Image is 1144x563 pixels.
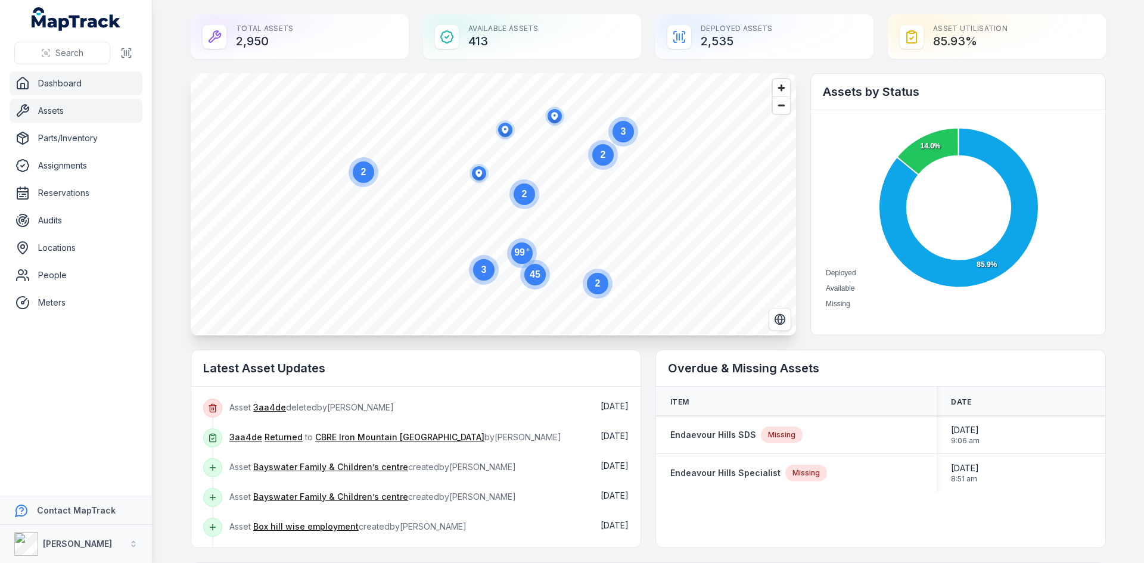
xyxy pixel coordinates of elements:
a: Reservations [10,181,142,205]
a: Bayswater Family & Children’s centre [253,461,408,473]
text: 2 [601,150,606,160]
text: 3 [621,126,626,136]
span: Asset created by [PERSON_NAME] [229,462,516,472]
button: Zoom in [773,79,790,97]
canvas: Map [191,73,796,335]
span: Search [55,47,83,59]
text: 45 [530,269,540,279]
text: 2 [361,167,366,177]
a: Bayswater Family & Children’s centre [253,491,408,503]
div: Missing [785,465,827,481]
button: Zoom out [773,97,790,114]
time: 10/14/2025, 11:09:01 AM [601,520,629,530]
a: Parts/Inventory [10,126,142,150]
a: Audits [10,209,142,232]
button: Search [14,42,110,64]
span: Item [670,397,689,407]
h2: Latest Asset Updates [203,360,629,377]
strong: Contact MapTrack [37,505,116,515]
h2: Overdue & Missing Assets [668,360,1093,377]
span: to by [PERSON_NAME] [229,432,561,442]
span: 9:06 am [951,436,980,446]
span: [DATE] [601,490,629,500]
a: 3aa4de [229,431,262,443]
span: [DATE] [601,431,629,441]
span: Asset created by [PERSON_NAME] [229,492,516,502]
a: Meters [10,291,142,315]
a: Box hill wise employment [253,521,359,533]
span: [DATE] [951,462,979,474]
span: 8:51 am [951,474,979,484]
time: 8/1/2025, 8:51:18 AM [951,462,979,484]
a: 3aa4de [253,402,286,413]
time: 8/1/2025, 9:06:46 AM [951,424,980,446]
tspan: + [526,247,530,253]
a: MapTrack [32,7,121,31]
span: Missing [826,300,850,308]
time: 10/15/2025, 12:27:05 PM [601,431,629,441]
text: 3 [481,265,487,275]
a: People [10,263,142,287]
a: CBRE Iron Mountain [GEOGRAPHIC_DATA] [315,431,484,443]
a: Locations [10,236,142,260]
span: Available [826,284,854,293]
a: Assignments [10,154,142,178]
time: 10/15/2025, 10:52:26 AM [601,461,629,471]
span: [DATE] [951,424,980,436]
a: Assets [10,99,142,123]
time: 10/15/2025, 10:52:26 AM [601,490,629,500]
span: [DATE] [601,520,629,530]
div: Missing [761,427,803,443]
text: 99 [514,247,530,257]
span: [DATE] [601,401,629,411]
text: 2 [595,278,601,288]
span: [DATE] [601,461,629,471]
a: Returned [265,431,303,443]
text: 2 [522,189,527,199]
a: Dashboard [10,71,142,95]
a: Endaevour Hills SDS [670,429,756,441]
span: Asset created by [PERSON_NAME] [229,521,467,531]
h2: Assets by Status [823,83,1093,100]
span: Date [951,397,971,407]
strong: [PERSON_NAME] [43,539,112,549]
span: Asset deleted by [PERSON_NAME] [229,402,394,412]
a: Endeavour Hills Specialist [670,467,781,479]
time: 10/15/2025, 12:27:10 PM [601,401,629,411]
span: Deployed [826,269,856,277]
button: Switch to Satellite View [769,308,791,331]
